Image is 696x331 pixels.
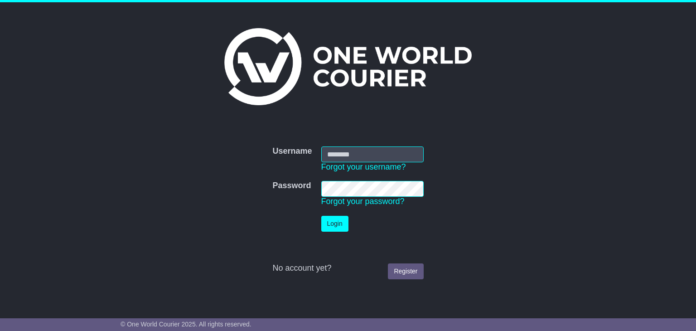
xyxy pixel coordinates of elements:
[388,263,423,279] a: Register
[272,146,312,156] label: Username
[272,263,423,273] div: No account yet?
[224,28,472,105] img: One World
[121,321,251,328] span: © One World Courier 2025. All rights reserved.
[321,197,405,206] a: Forgot your password?
[321,216,348,232] button: Login
[321,162,406,171] a: Forgot your username?
[272,181,311,191] label: Password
